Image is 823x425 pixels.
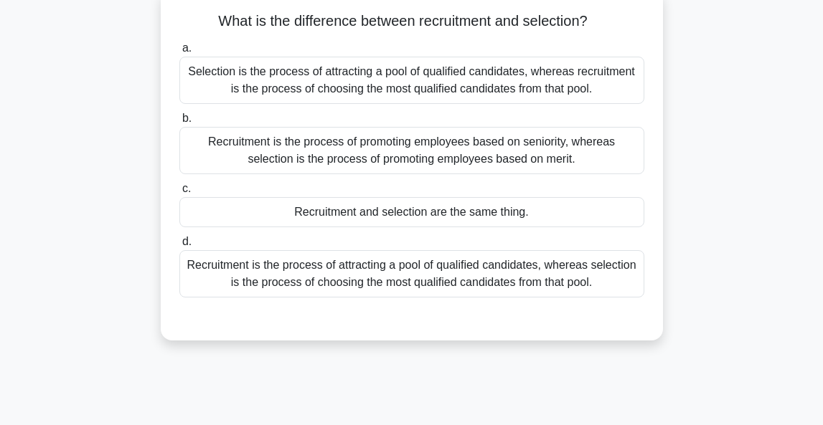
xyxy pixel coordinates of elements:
span: b. [182,112,192,124]
span: a. [182,42,192,54]
div: Recruitment and selection are the same thing. [179,197,644,227]
span: d. [182,235,192,247]
div: Recruitment is the process of attracting a pool of qualified candidates, whereas selection is the... [179,250,644,297]
div: Recruitment is the process of promoting employees based on seniority, whereas selection is the pr... [179,127,644,174]
span: c. [182,182,191,194]
div: Selection is the process of attracting a pool of qualified candidates, whereas recruitment is the... [179,57,644,104]
h5: What is the difference between recruitment and selection? [178,12,646,31]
